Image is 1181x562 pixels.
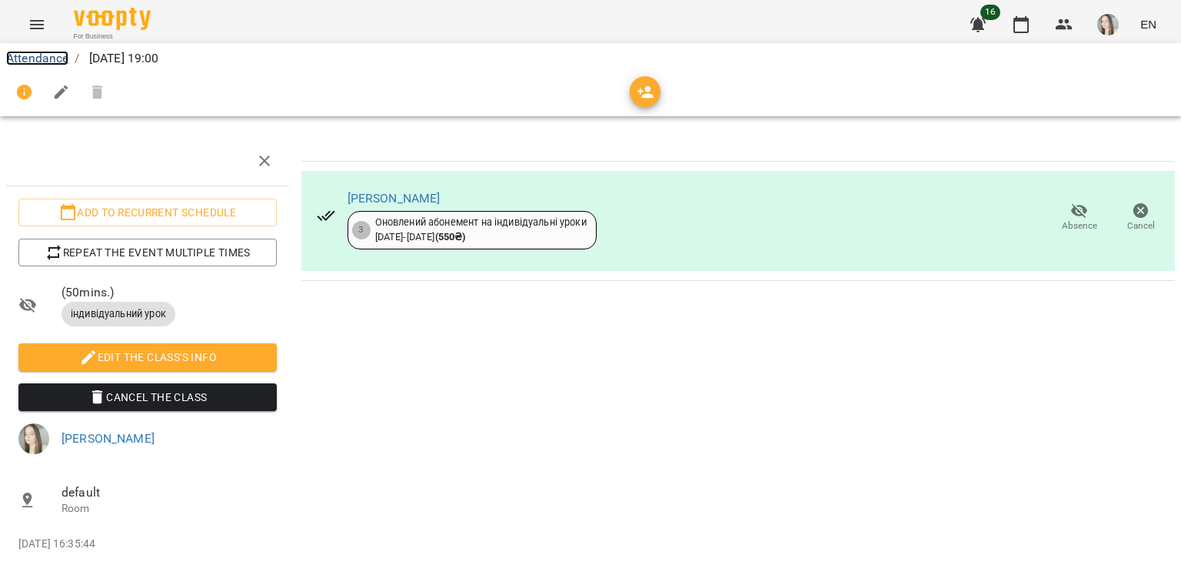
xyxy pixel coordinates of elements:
[62,283,277,302] span: ( 50 mins. )
[1049,196,1110,239] button: Absence
[348,191,441,206] a: [PERSON_NAME]
[62,483,277,502] span: default
[18,423,49,454] img: a8d7fb5a1d89beb58b3ded8a11ed441a.jpeg
[18,343,277,371] button: Edit the class's Info
[375,216,587,244] div: Оновлений абонемент на індивідуальні уроки [DATE] - [DATE]
[1110,196,1172,239] button: Cancel
[1097,14,1119,35] img: a8d7fb5a1d89beb58b3ded8a11ed441a.jpeg
[18,199,277,226] button: Add to recurrent schedule
[74,32,151,42] span: For Business
[1140,16,1156,32] span: EN
[1127,219,1155,232] span: Cancel
[6,51,68,65] a: Attendance
[352,221,371,239] div: 3
[62,501,277,517] p: Room
[435,231,466,243] b: ( 550 ₴ )
[18,6,55,43] button: Menu
[1062,219,1097,232] span: Absence
[31,388,264,406] span: Cancel the class
[75,49,79,68] li: /
[18,383,277,411] button: Cancel the class
[18,537,277,552] p: [DATE] 16:35:44
[18,239,277,266] button: Repeat the event multiple times
[86,49,159,68] p: [DATE] 19:00
[1134,10,1163,38] button: EN
[31,243,264,262] span: Repeat the event multiple times
[31,203,264,222] span: Add to recurrent schedule
[74,8,151,30] img: Voopty Logo
[980,5,1000,20] span: 16
[62,307,175,321] span: індивідуальний урок
[31,348,264,366] span: Edit the class's Info
[62,431,155,446] a: [PERSON_NAME]
[6,49,1175,68] nav: breadcrumb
